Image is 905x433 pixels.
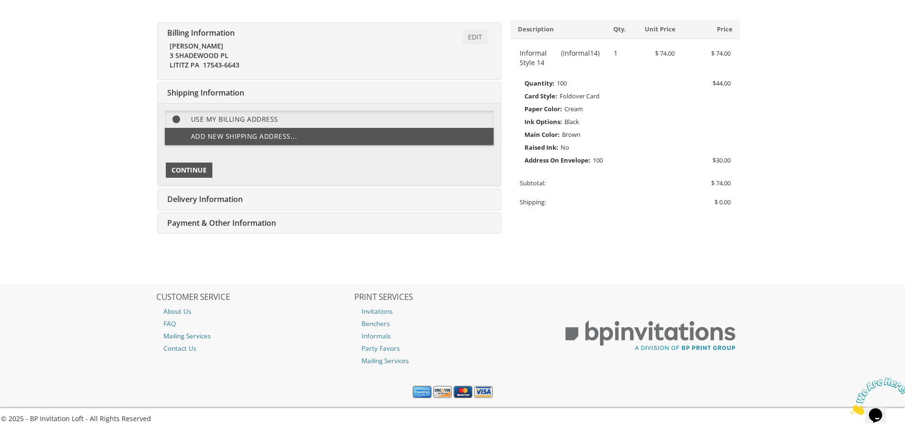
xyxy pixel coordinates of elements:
a: Party Favors [354,342,551,355]
span: 100 [557,79,567,87]
div: 1 [607,48,626,58]
span: Shipping: [520,198,546,206]
a: About Us [156,305,353,318]
span: $ 74.00 [711,179,731,187]
span: $ 74.00 [655,49,675,58]
span: (informal14) [561,48,600,67]
a: FAQ [156,318,353,330]
h2: CUSTOMER SERVICE [156,293,353,302]
a: Invitations [354,305,551,318]
span: Subtotal: [520,179,545,187]
span: Cream [564,105,583,113]
a: Mailing Services [156,330,353,342]
span: $ 74.00 [711,49,731,58]
span: Quantity: [524,77,554,89]
span: Main Color: [524,128,560,141]
span: Card Style: [524,90,557,102]
span: Informal Style 14 [520,48,559,67]
a: Edit [462,29,488,45]
button: Continue [166,163,212,178]
div: [PERSON_NAME] 3 SHADEWOOD PL LITITZ PA 17543-6643 [170,41,334,70]
img: MasterCard [454,386,472,398]
img: American Express [413,386,431,398]
span: Payment & Other Information [165,218,276,228]
div: Qty. [606,25,625,34]
div: Price [683,25,740,34]
a: Informals [354,330,551,342]
img: Chat attention grabber [4,4,63,41]
span: 100 [593,156,603,164]
span: Brown [562,130,581,139]
span: $ 0.00 [714,198,731,206]
span: Shipping Information [165,87,244,98]
a: Benchers [354,318,551,330]
span: Billing Information [165,28,235,38]
span: Paper Color: [524,103,562,115]
span: Ink Options: [524,115,562,128]
img: BP Print Group [552,312,749,359]
span: Raised Ink: [524,141,558,154]
span: $30.00 [713,154,731,166]
span: No [561,143,569,152]
span: Delivery Information [165,194,243,204]
h2: PRINT SERVICES [354,293,551,302]
span: Black [564,117,579,126]
img: Discover [433,386,452,398]
span: Continue [171,165,207,175]
span: Foldover Card [560,92,600,100]
img: Visa [474,386,493,398]
label: Use my billing address [165,111,494,128]
a: Mailing Services [354,355,551,367]
div: Unit Price [625,25,683,34]
a: Contact Us [156,342,353,355]
span: $44.00 [713,77,731,89]
div: Description [511,25,606,34]
label: Add new shipping address... [165,128,494,145]
span: Address On Envelope: [524,154,591,166]
iframe: chat widget [846,374,905,419]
